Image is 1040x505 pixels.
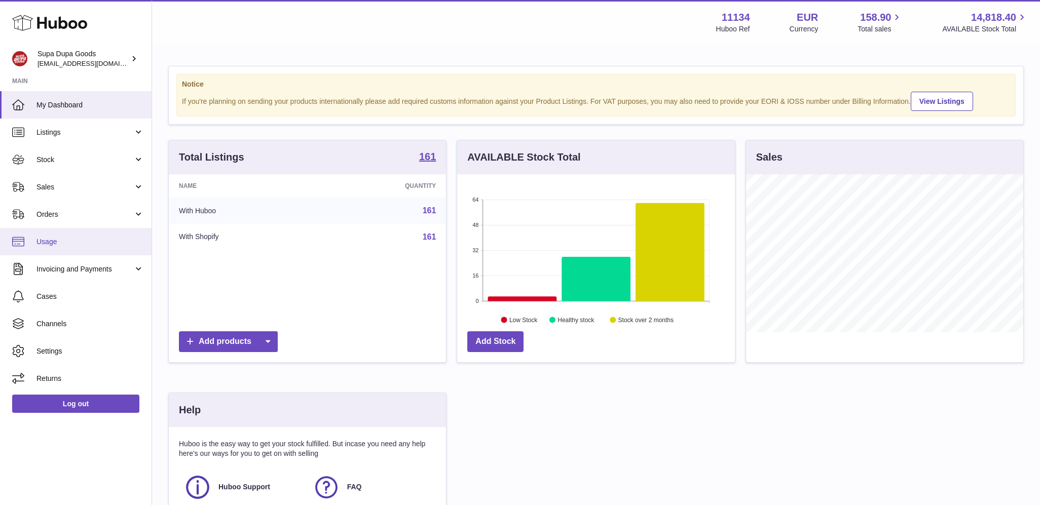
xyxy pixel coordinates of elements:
[182,80,1010,89] strong: Notice
[169,174,318,198] th: Name
[36,319,144,329] span: Channels
[476,298,479,304] text: 0
[12,51,27,66] img: hello@slayalldayofficial.com
[313,474,431,501] a: FAQ
[756,150,783,164] h3: Sales
[509,317,538,324] text: Low Stock
[467,331,524,352] a: Add Stock
[36,374,144,383] span: Returns
[618,317,674,324] text: Stock over 2 months
[722,11,750,24] strong: 11134
[942,24,1028,34] span: AVAILABLE Stock Total
[36,128,133,137] span: Listings
[36,210,133,219] span: Orders
[12,395,139,413] a: Log out
[858,24,903,34] span: Total sales
[473,273,479,279] text: 16
[419,151,436,164] a: 161
[860,11,891,24] span: 158.90
[179,403,201,417] h3: Help
[218,482,270,492] span: Huboo Support
[942,11,1028,34] a: 14,818.40 AVAILABLE Stock Total
[473,197,479,203] text: 64
[36,264,133,274] span: Invoicing and Payments
[169,224,318,250] td: With Shopify
[38,49,129,68] div: Supa Dupa Goods
[36,292,144,301] span: Cases
[184,474,303,501] a: Huboo Support
[36,155,133,165] span: Stock
[790,24,819,34] div: Currency
[179,331,278,352] a: Add products
[467,150,580,164] h3: AVAILABLE Stock Total
[419,151,436,162] strong: 161
[423,232,436,241] a: 161
[716,24,750,34] div: Huboo Ref
[179,150,244,164] h3: Total Listings
[473,222,479,228] text: 48
[182,90,1010,111] div: If you're planning on sending your products internationally please add required customs informati...
[423,206,436,215] a: 161
[36,182,133,192] span: Sales
[36,100,144,110] span: My Dashboard
[911,92,973,111] a: View Listings
[473,247,479,253] text: 32
[558,317,595,324] text: Healthy stock
[858,11,903,34] a: 158.90 Total sales
[169,198,318,224] td: With Huboo
[179,439,436,458] p: Huboo is the easy way to get your stock fulfilled. But incase you need any help here's our ways f...
[347,482,362,492] span: FAQ
[318,174,446,198] th: Quantity
[36,237,144,247] span: Usage
[971,11,1016,24] span: 14,818.40
[36,346,144,356] span: Settings
[797,11,818,24] strong: EUR
[38,59,149,67] span: [EMAIL_ADDRESS][DOMAIN_NAME]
